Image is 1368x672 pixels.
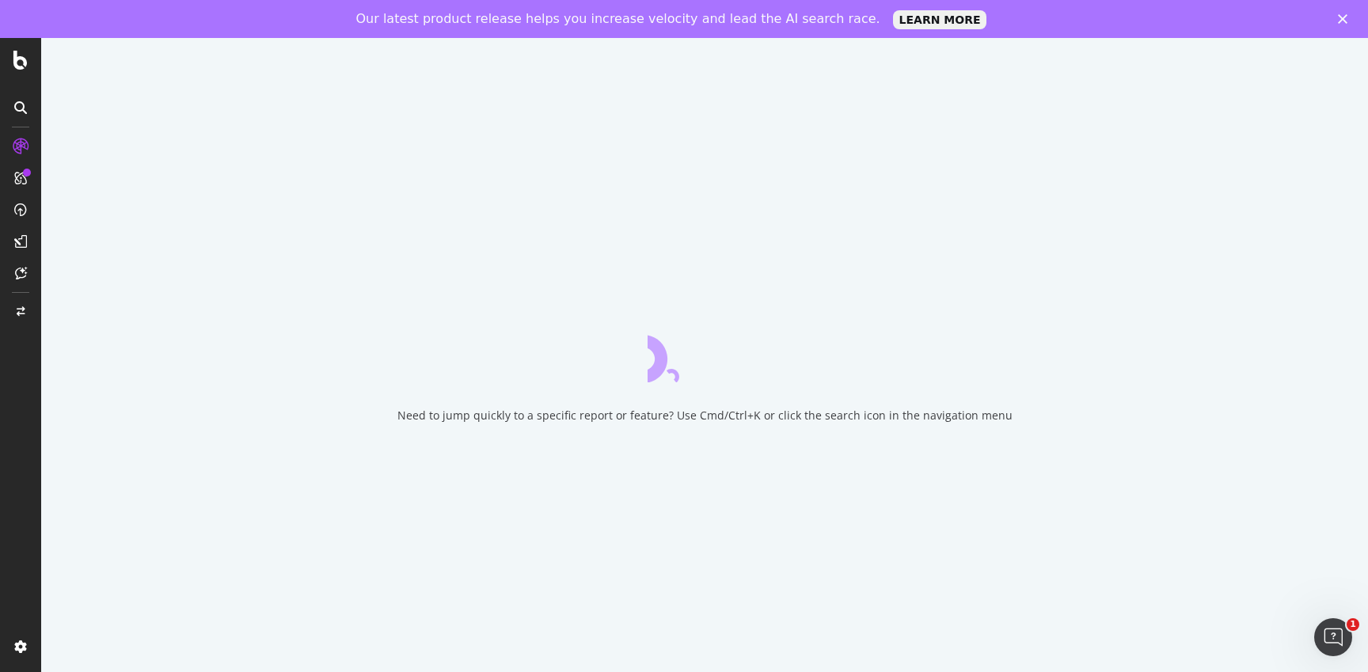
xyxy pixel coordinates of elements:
div: animation [648,325,762,382]
iframe: Intercom live chat [1314,618,1352,656]
div: Need to jump quickly to a specific report or feature? Use Cmd/Ctrl+K or click the search icon in ... [397,408,1013,423]
div: Close [1338,14,1354,24]
div: Our latest product release helps you increase velocity and lead the AI search race. [356,11,880,27]
span: 1 [1347,618,1359,631]
a: LEARN MORE [893,10,987,29]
